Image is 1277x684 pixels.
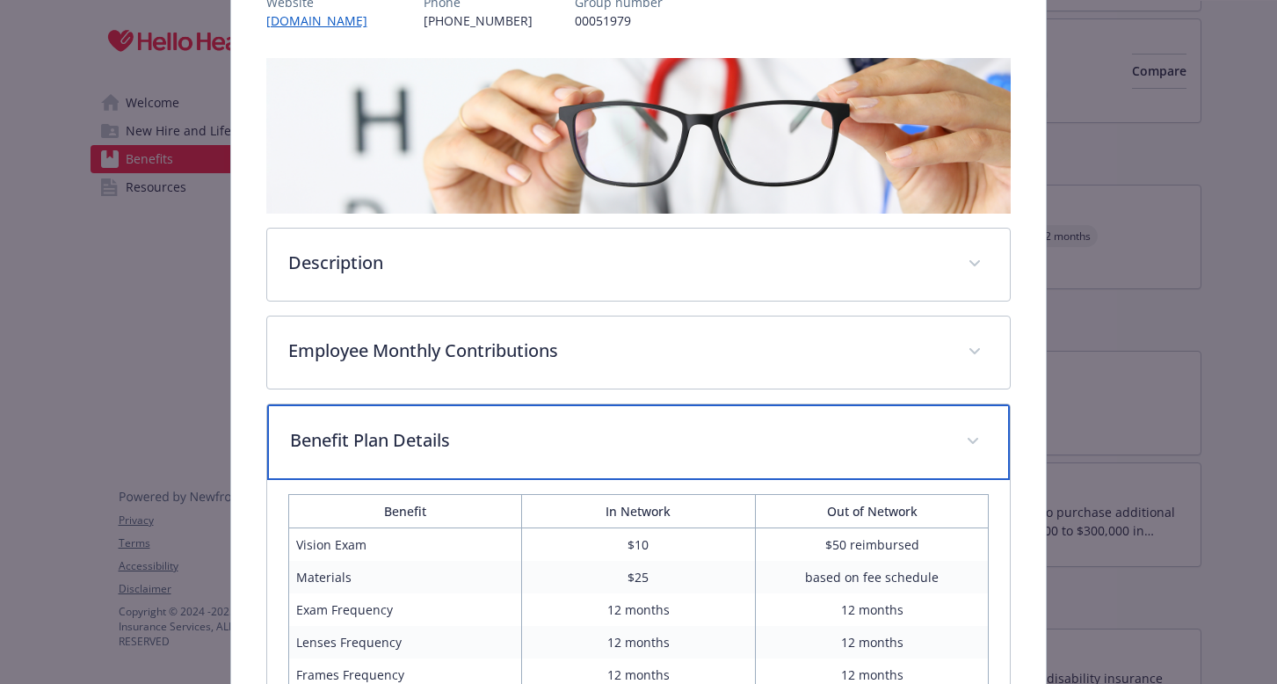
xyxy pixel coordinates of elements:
[288,338,947,364] p: Employee Monthly Contributions
[288,528,522,561] td: Vision Exam
[266,58,1012,214] img: banner
[288,494,522,528] th: Benefit
[522,494,756,528] th: In Network
[755,593,989,626] td: 12 months
[288,626,522,659] td: Lenses Frequency
[522,626,756,659] td: 12 months
[424,11,533,30] p: [PHONE_NUMBER]
[755,528,989,561] td: $50 reimbursed
[522,561,756,593] td: $25
[522,593,756,626] td: 12 months
[266,12,381,29] a: [DOMAIN_NAME]
[288,250,947,276] p: Description
[288,593,522,626] td: Exam Frequency
[755,494,989,528] th: Out of Network
[288,561,522,593] td: Materials
[755,626,989,659] td: 12 months
[575,11,663,30] p: 00051979
[267,229,1011,301] div: Description
[267,404,1011,480] div: Benefit Plan Details
[290,427,946,454] p: Benefit Plan Details
[522,528,756,561] td: $10
[267,317,1011,389] div: Employee Monthly Contributions
[755,561,989,593] td: based on fee schedule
